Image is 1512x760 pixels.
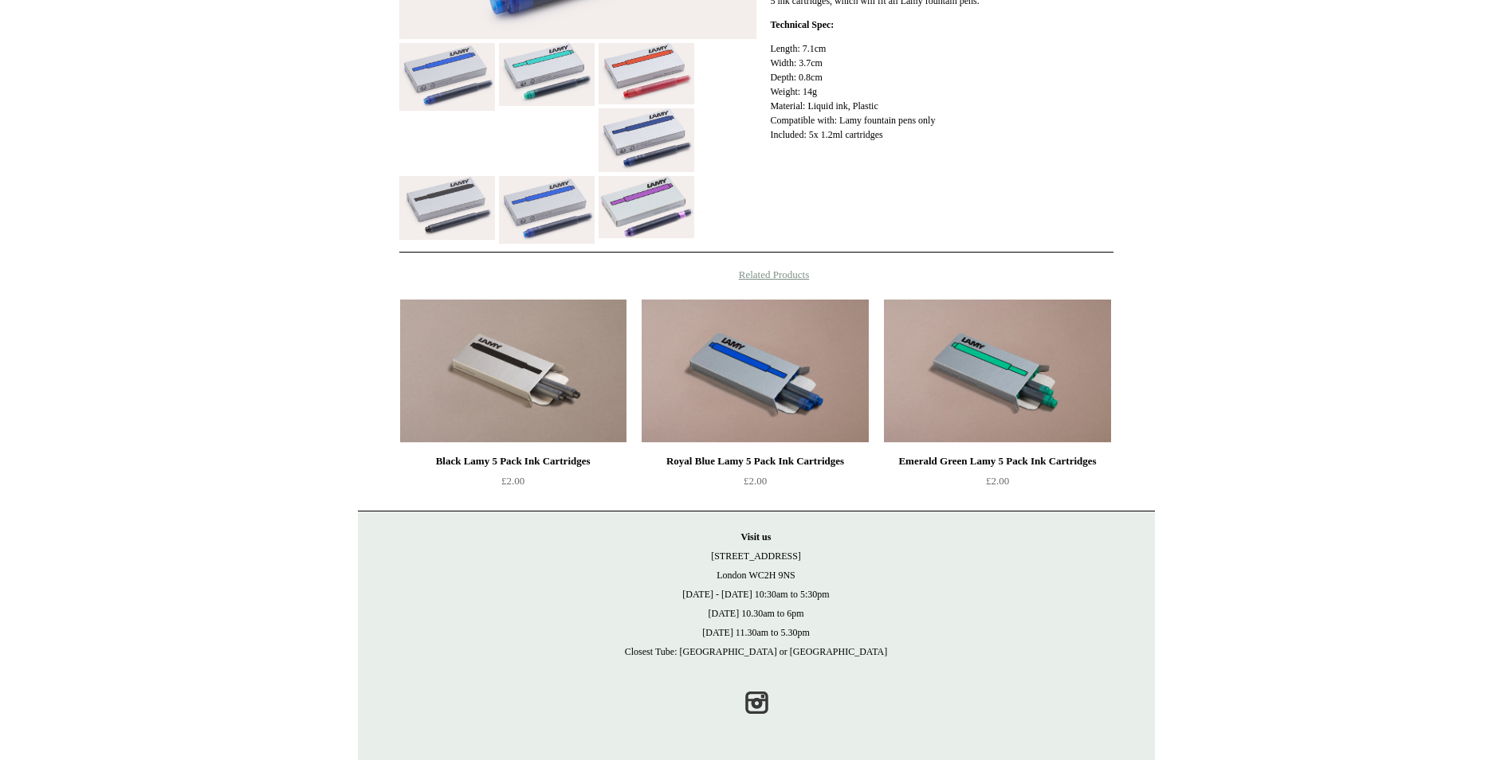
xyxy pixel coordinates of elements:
[599,43,694,104] img: Lamy 5 Pack Ink Cartridges
[599,176,694,238] img: Lamy 5 Pack Ink Cartridges
[741,531,772,543] strong: Visit us
[744,475,767,487] span: £2.00
[358,268,1155,281] h4: Related Products
[501,475,524,487] span: £2.00
[499,176,595,244] img: Lamy 5 Pack Ink Cartridges
[400,300,626,443] a: Black Lamy 5 Pack Ink Cartridges Black Lamy 5 Pack Ink Cartridges
[399,176,495,240] img: Lamy 5 Pack Ink Cartridges
[888,452,1106,471] div: Emerald Green Lamy 5 Pack Ink Cartridges
[770,19,834,30] strong: Technical Spec:
[986,475,1009,487] span: £2.00
[642,300,868,443] img: Royal Blue Lamy 5 Pack Ink Cartridges
[646,452,864,471] div: Royal Blue Lamy 5 Pack Ink Cartridges
[499,43,595,106] img: Lamy 5 Pack Ink Cartridges
[599,108,694,172] img: Lamy 5 Pack Ink Cartridges
[642,300,868,443] a: Royal Blue Lamy 5 Pack Ink Cartridges Royal Blue Lamy 5 Pack Ink Cartridges
[884,300,1110,443] img: Emerald Green Lamy 5 Pack Ink Cartridges
[374,527,1139,661] p: [STREET_ADDRESS] London WC2H 9NS [DATE] - [DATE] 10:30am to 5:30pm [DATE] 10.30am to 6pm [DATE] 1...
[399,43,495,111] img: Lamy 5 Pack Ink Cartridges
[642,452,868,517] a: Royal Blue Lamy 5 Pack Ink Cartridges £2.00
[404,452,622,471] div: Black Lamy 5 Pack Ink Cartridges
[884,452,1110,517] a: Emerald Green Lamy 5 Pack Ink Cartridges £2.00
[400,300,626,443] img: Black Lamy 5 Pack Ink Cartridges
[739,685,774,720] a: Instagram
[884,300,1110,443] a: Emerald Green Lamy 5 Pack Ink Cartridges Emerald Green Lamy 5 Pack Ink Cartridges
[770,41,1113,142] p: Length: 7.1cm Width: 3.7cm Depth: 0.8cm Weight: 14g Material: Liquid ink, Plastic Compatible with...
[400,452,626,517] a: Black Lamy 5 Pack Ink Cartridges £2.00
